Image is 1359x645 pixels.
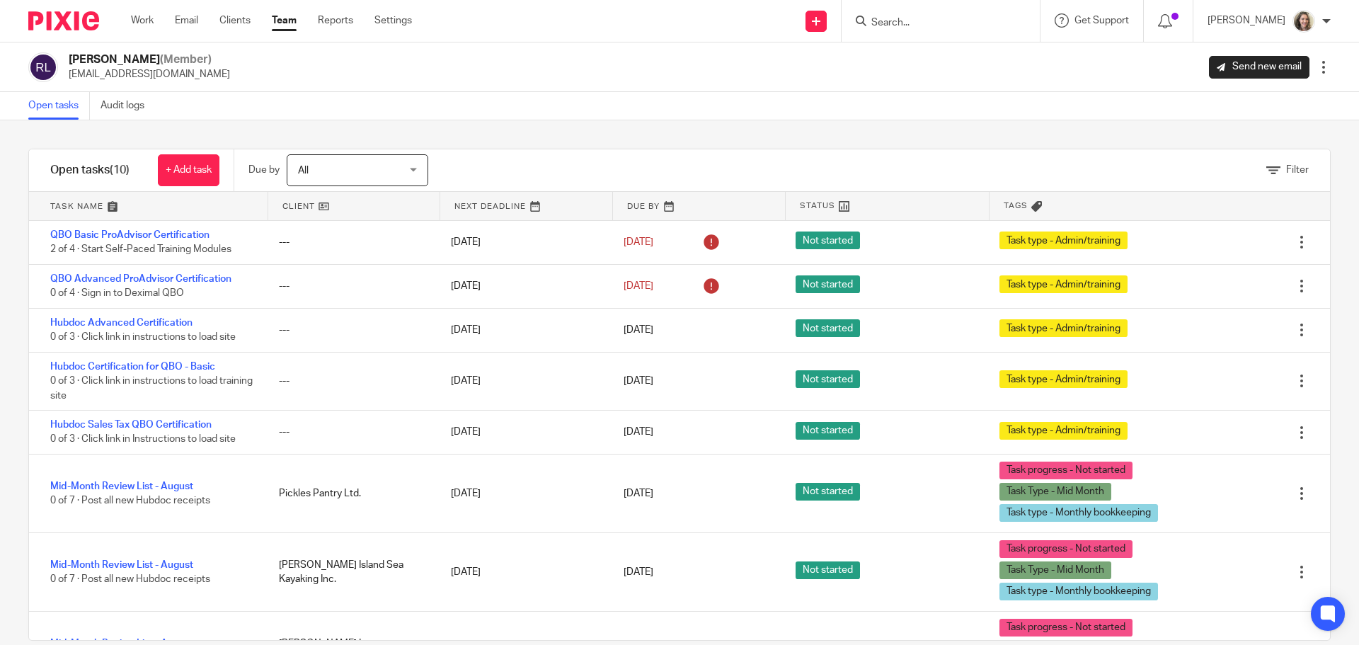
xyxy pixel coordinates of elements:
span: 0 of 3 · Click link in instructions to load training site [50,376,253,401]
a: Send new email [1209,56,1309,79]
span: 0 of 3 · Click link in Instructions to load site [50,435,236,445]
div: Pickles Pantry Ltd. [265,479,437,508]
span: 2 of 4 · Start Self-Paced Training Modules [50,245,231,255]
p: Due by [248,163,280,177]
div: [DATE] [437,228,609,256]
span: [DATE] [624,376,653,386]
span: Get Support [1074,16,1129,25]
span: (10) [110,164,130,176]
span: All [298,166,309,176]
input: Search [870,17,997,30]
span: Filter [1286,165,1309,175]
a: Hubdoc Advanced Certification [50,318,193,328]
span: 0 of 4 · Sign in to Deximal QBO [50,288,184,298]
a: Mid-Month Review List - August [50,560,193,570]
img: Pixie [28,11,99,30]
span: [DATE] [624,489,653,498]
span: Tags [1004,200,1028,212]
a: Open tasks [28,92,90,120]
span: [DATE] [624,325,653,335]
span: (Member) [160,54,212,65]
h1: Open tasks [50,163,130,178]
span: Task type - Admin/training [999,422,1128,440]
span: [DATE] [624,281,653,291]
div: [DATE] [437,558,609,586]
a: Clients [219,13,251,28]
span: 0 of 7 · Post all new Hubdoc receipts [50,496,210,506]
a: Work [131,13,154,28]
a: Team [272,13,297,28]
span: [DATE] [624,567,653,577]
span: Not started [796,483,860,501]
span: 0 of 3 · Click link in instructions to load site [50,332,236,342]
span: Task type - Admin/training [999,370,1128,388]
div: --- [265,272,437,300]
span: Not started [796,561,860,579]
span: Task progress - Not started [999,619,1132,637]
a: Settings [374,13,412,28]
div: [DATE] [437,272,609,300]
span: Not started [796,275,860,293]
img: IMG_7896.JPG [1292,10,1315,33]
a: QBO Advanced ProAdvisor Certification [50,274,231,284]
a: Hubdoc Sales Tax QBO Certification [50,420,212,430]
a: Email [175,13,198,28]
span: Task type - Monthly bookkeeping [999,583,1158,600]
div: [PERSON_NAME] Island Sea Kayaking Inc. [265,551,437,594]
div: [DATE] [437,479,609,508]
a: Hubdoc Certification for QBO - Basic [50,362,215,372]
span: Status [800,200,835,212]
a: + Add task [158,154,219,186]
div: --- [265,316,437,344]
span: [DATE] [624,237,653,247]
span: Not started [796,370,860,388]
span: Task type - Admin/training [999,319,1128,337]
div: [DATE] [437,367,609,395]
span: 0 of 7 · Post all new Hubdoc receipts [50,574,210,584]
a: Reports [318,13,353,28]
span: Task type - Monthly bookkeeping [999,504,1158,522]
a: Mid-Month Review List - August [50,481,193,491]
img: svg%3E [28,52,58,82]
a: QBO Basic ProAdvisor Certification [50,230,210,240]
span: Not started [796,422,860,440]
span: Task progress - Not started [999,462,1132,479]
span: Not started [796,232,860,249]
p: [EMAIL_ADDRESS][DOMAIN_NAME] [69,67,230,81]
div: --- [265,367,437,395]
a: Audit logs [101,92,155,120]
div: --- [265,228,437,256]
span: Task Type - Mid Month [999,483,1111,501]
p: [PERSON_NAME] [1208,13,1285,28]
span: Task type - Admin/training [999,232,1128,249]
span: Task Type - Mid Month [999,561,1111,579]
h2: [PERSON_NAME] [69,52,230,67]
span: Not started [796,319,860,337]
div: [DATE] [437,316,609,344]
span: [DATE] [624,428,653,438]
div: [DATE] [437,418,609,446]
span: Task progress - Not started [999,540,1132,558]
span: Task type - Admin/training [999,275,1128,293]
div: --- [265,418,437,446]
